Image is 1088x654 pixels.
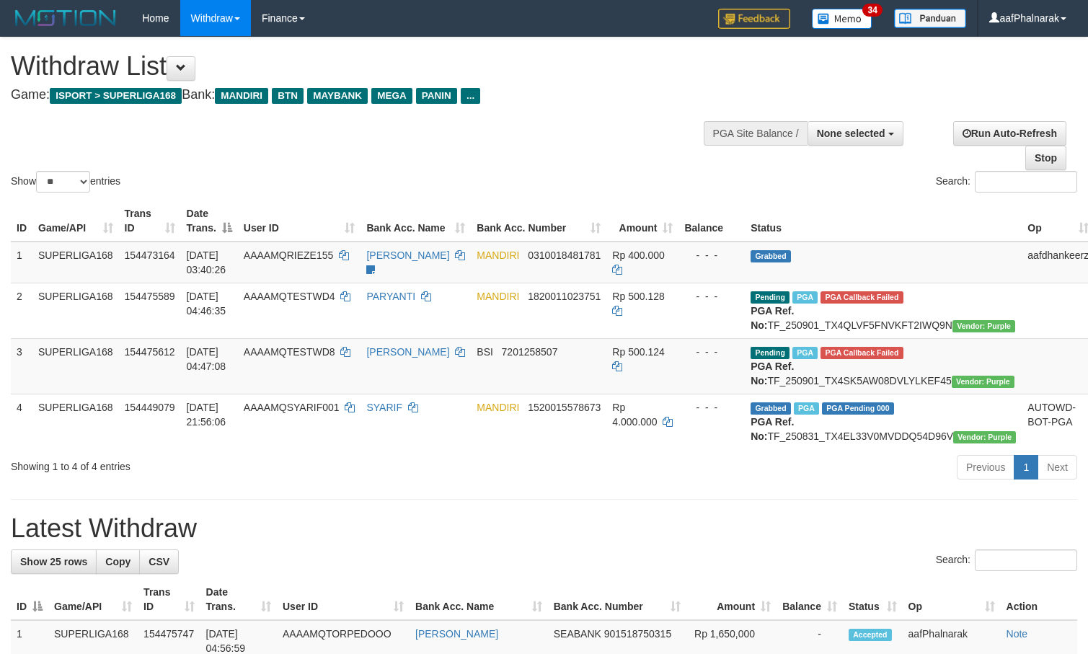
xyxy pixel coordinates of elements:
th: ID [11,200,32,242]
span: PGA Error [821,291,903,304]
b: PGA Ref. No: [751,361,794,386]
div: PGA Site Balance / [704,121,808,146]
span: BSI [477,346,493,358]
a: CSV [139,549,179,574]
div: - - - [684,345,739,359]
span: Rp 4.000.000 [612,402,657,428]
td: SUPERLIGA168 [32,394,119,449]
input: Search: [975,171,1077,193]
h1: Latest Withdraw [11,514,1077,543]
th: Trans ID: activate to sort column ascending [138,579,200,620]
th: Bank Acc. Name: activate to sort column ascending [361,200,471,242]
span: 154473164 [125,249,175,261]
a: Next [1038,455,1077,480]
span: Vendor URL: https://trx4.1velocity.biz [952,376,1014,388]
span: PANIN [416,88,457,104]
h4: Game: Bank: [11,88,711,102]
span: MEGA [371,88,412,104]
span: Show 25 rows [20,556,87,567]
div: - - - [684,289,739,304]
th: Date Trans.: activate to sort column ascending [200,579,277,620]
b: PGA Ref. No: [751,416,794,442]
td: 3 [11,338,32,394]
span: SEABANK [554,628,601,640]
span: MANDIRI [215,88,268,104]
a: PARYANTI [366,291,415,302]
th: Game/API: activate to sort column ascending [48,579,138,620]
span: Copy 0310018481781 to clipboard [528,249,601,261]
span: 154475589 [125,291,175,302]
b: PGA Ref. No: [751,305,794,331]
th: ID: activate to sort column descending [11,579,48,620]
div: - - - [684,400,739,415]
th: Bank Acc. Number: activate to sort column ascending [548,579,686,620]
span: ISPORT > SUPERLIGA168 [50,88,182,104]
span: Grabbed [751,250,791,262]
th: Amount: activate to sort column ascending [686,579,777,620]
th: Trans ID: activate to sort column ascending [119,200,181,242]
span: [DATE] 21:56:06 [187,402,226,428]
a: Run Auto-Refresh [953,121,1066,146]
th: User ID: activate to sort column ascending [277,579,410,620]
a: [PERSON_NAME] [415,628,498,640]
span: Copy 1820011023751 to clipboard [528,291,601,302]
th: Game/API: activate to sort column ascending [32,200,119,242]
th: Status: activate to sort column ascending [843,579,903,620]
td: 1 [11,242,32,283]
span: None selected [817,128,885,139]
span: 154449079 [125,402,175,413]
span: [DATE] 04:47:08 [187,346,226,372]
a: Previous [957,455,1014,480]
span: MAYBANK [307,88,368,104]
span: Accepted [849,629,892,641]
a: Stop [1025,146,1066,170]
span: Pending [751,347,790,359]
span: Copy [105,556,131,567]
span: Copy 901518750315 to clipboard [604,628,671,640]
th: Amount: activate to sort column ascending [606,200,678,242]
span: Marked by aafmaleo [792,291,818,304]
th: Balance: activate to sort column ascending [777,579,843,620]
th: Balance [678,200,745,242]
span: AAAAMQTESTWD4 [244,291,335,302]
span: AAAAMQSYARIF001 [244,402,340,413]
div: - - - [684,248,739,262]
span: AAAAMQTESTWD8 [244,346,335,358]
span: PGA Error [821,347,903,359]
span: Rp 400.000 [612,249,664,261]
th: Date Trans.: activate to sort column descending [181,200,238,242]
span: Vendor URL: https://trx4.1velocity.biz [953,431,1016,443]
label: Search: [936,549,1077,571]
span: Copy 7201258507 to clipboard [502,346,558,358]
span: Copy 1520015578673 to clipboard [528,402,601,413]
span: Rp 500.124 [612,346,664,358]
td: 4 [11,394,32,449]
td: 2 [11,283,32,338]
a: Copy [96,549,140,574]
td: SUPERLIGA168 [32,242,119,283]
span: Vendor URL: https://trx4.1velocity.biz [952,320,1015,332]
span: Marked by aafchoeunmanni [794,402,819,415]
span: BTN [272,88,304,104]
span: MANDIRI [477,291,519,302]
span: Grabbed [751,402,791,415]
span: MANDIRI [477,249,519,261]
th: Action [1001,579,1077,620]
h1: Withdraw List [11,52,711,81]
span: Pending [751,291,790,304]
td: TF_250901_TX4QLVF5FNVKFT2IWQ9N [745,283,1022,338]
img: Feedback.jpg [718,9,790,29]
td: SUPERLIGA168 [32,338,119,394]
button: None selected [808,121,903,146]
span: CSV [149,556,169,567]
span: Marked by aafmaleo [792,347,818,359]
span: MANDIRI [477,402,519,413]
label: Search: [936,171,1077,193]
a: Note [1007,628,1028,640]
th: User ID: activate to sort column ascending [238,200,361,242]
a: [PERSON_NAME] [366,249,449,261]
a: SYARIF [366,402,402,413]
label: Show entries [11,171,120,193]
img: Button%20Memo.svg [812,9,872,29]
span: Rp 500.128 [612,291,664,302]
